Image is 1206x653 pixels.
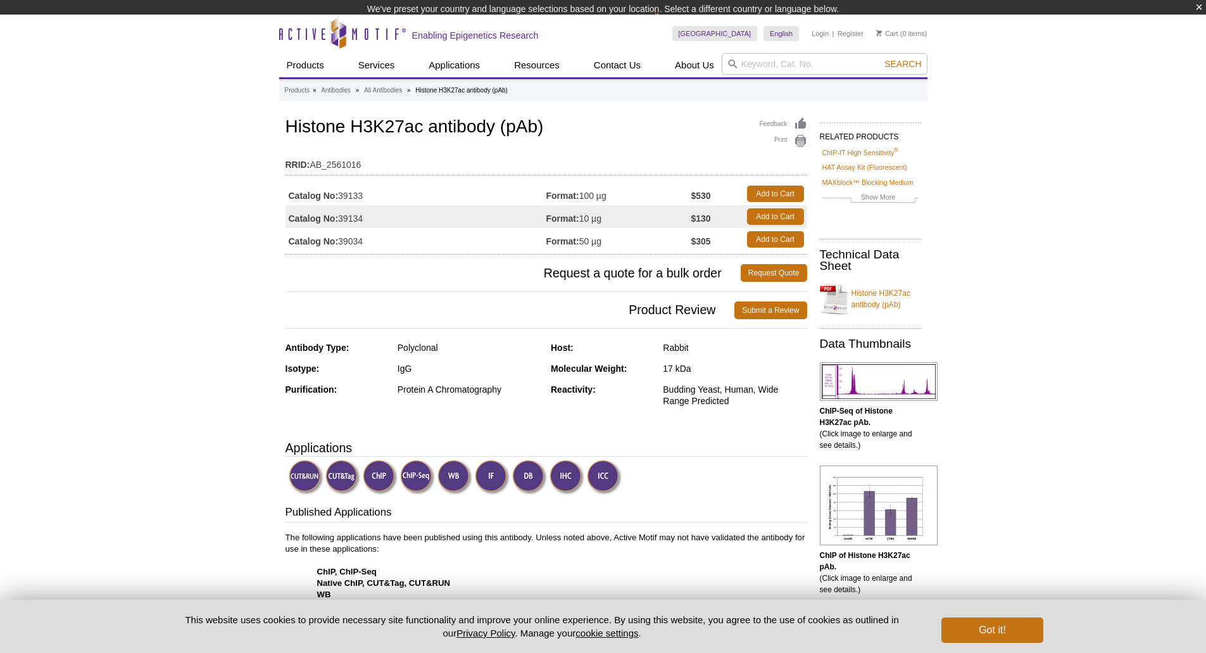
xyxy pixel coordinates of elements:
[286,117,807,139] h1: Histone H3K27ac antibody (pAb)
[820,466,938,545] img: Histone H3K27ac antibody (pAb) tested by ChIP.
[822,147,898,158] a: ChIP-IT High Sensitivity®
[667,53,722,77] a: About Us
[286,505,807,523] h3: Published Applications
[364,85,402,96] a: All Antibodies
[289,213,339,224] strong: Catalog No:
[691,236,710,247] strong: $305
[286,182,546,205] td: 39133
[812,29,829,38] a: Login
[663,363,807,374] div: 17 kDa
[763,26,799,41] a: English
[747,186,804,202] a: Add to Cart
[546,182,691,205] td: 100 µg
[456,628,515,638] a: Privacy Policy
[437,460,472,495] img: Western Blot Validated
[760,117,807,131] a: Feedback
[356,87,360,94] li: »
[321,85,351,96] a: Antibodies
[163,613,921,640] p: This website uses cookies to provide necessary site functionality and improve your online experie...
[351,53,403,77] a: Services
[546,228,691,251] td: 50 µg
[475,460,510,495] img: Immunofluorescence Validated
[279,53,332,77] a: Products
[286,384,337,395] strong: Purification:
[550,460,584,495] img: Immunohistochemistry Validated
[876,29,898,38] a: Cart
[325,460,360,495] img: CUT&Tag Validated
[286,159,310,170] strong: RRID:
[286,228,546,251] td: 39034
[832,26,834,41] li: |
[421,53,487,77] a: Applications
[317,590,331,599] strong: WB
[551,343,574,353] strong: Host:
[820,122,921,145] h2: RELATED PRODUCTS
[672,26,758,41] a: [GEOGRAPHIC_DATA]
[747,231,804,248] a: Add to Cart
[722,53,927,75] input: Keyword, Cat. No.
[313,87,317,94] li: »
[551,364,627,374] strong: Molecular Weight:
[587,460,622,495] img: Immunocytochemistry Validated
[317,578,451,588] strong: Native ChIP, CUT&Tag, CUT&RUN
[820,362,938,401] img: Histone H3K27ac antibody (pAb) tested by ChIP-Seq.
[546,213,579,224] strong: Format:
[822,191,919,206] a: Show More
[289,460,323,495] img: CUT&RUN Validated
[941,618,1043,643] button: Got it!
[586,53,648,77] a: Contact Us
[760,134,807,148] a: Print
[317,567,377,576] strong: ChIP, ChIP-Seq
[876,26,927,41] li: (0 items)
[747,208,804,225] a: Add to Cart
[820,551,910,571] b: ChIP of Histone H3K27ac pAb.
[415,87,508,94] li: Histone H3K27ac antibody (pAb)
[286,301,735,319] span: Product Review
[286,151,807,172] td: AB_2561016
[663,342,807,353] div: Rabbit
[289,236,339,247] strong: Catalog No:
[894,147,898,153] sup: ®
[820,249,921,272] h2: Technical Data Sheet
[734,301,807,319] a: Submit a Review
[546,190,579,201] strong: Format:
[822,177,914,188] a: MAXblock™ Blocking Medium
[286,205,546,228] td: 39134
[506,53,567,77] a: Resources
[551,384,596,395] strong: Reactivity:
[407,87,411,94] li: »
[820,550,921,595] p: (Click image to enlarge and see details.)
[412,30,539,41] h2: Enabling Epigenetics Research
[876,30,882,36] img: Your Cart
[881,58,925,70] button: Search
[691,190,710,201] strong: $530
[838,29,864,38] a: Register
[363,460,398,495] img: ChIP Validated
[398,363,541,374] div: IgG
[654,10,688,39] img: Change Here
[546,205,691,228] td: 10 µg
[400,460,435,495] img: ChIP-Seq Validated
[546,236,579,247] strong: Format:
[884,59,921,69] span: Search
[286,364,320,374] strong: Isotype:
[512,460,547,495] img: Dot Blot Validated
[289,190,339,201] strong: Catalog No:
[820,338,921,350] h2: Data Thumbnails
[820,405,921,451] p: (Click image to enlarge and see details.)
[663,384,807,407] div: Budding Yeast, Human, Wide Range Predicted
[820,280,921,318] a: Histone H3K27ac antibody (pAb)
[741,264,807,282] a: Request Quote
[820,407,893,427] b: ChIP-Seq of Histone H3K27ac pAb.
[398,384,541,395] div: Protein A Chromatography
[285,85,310,96] a: Products
[398,342,541,353] div: Polyclonal
[286,264,741,282] span: Request a quote for a bulk order
[286,438,807,457] h3: Applications
[822,162,908,173] a: HAT Assay Kit (Fluorescent)
[575,628,638,638] button: cookie settings
[691,213,710,224] strong: $130
[286,343,349,353] strong: Antibody Type:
